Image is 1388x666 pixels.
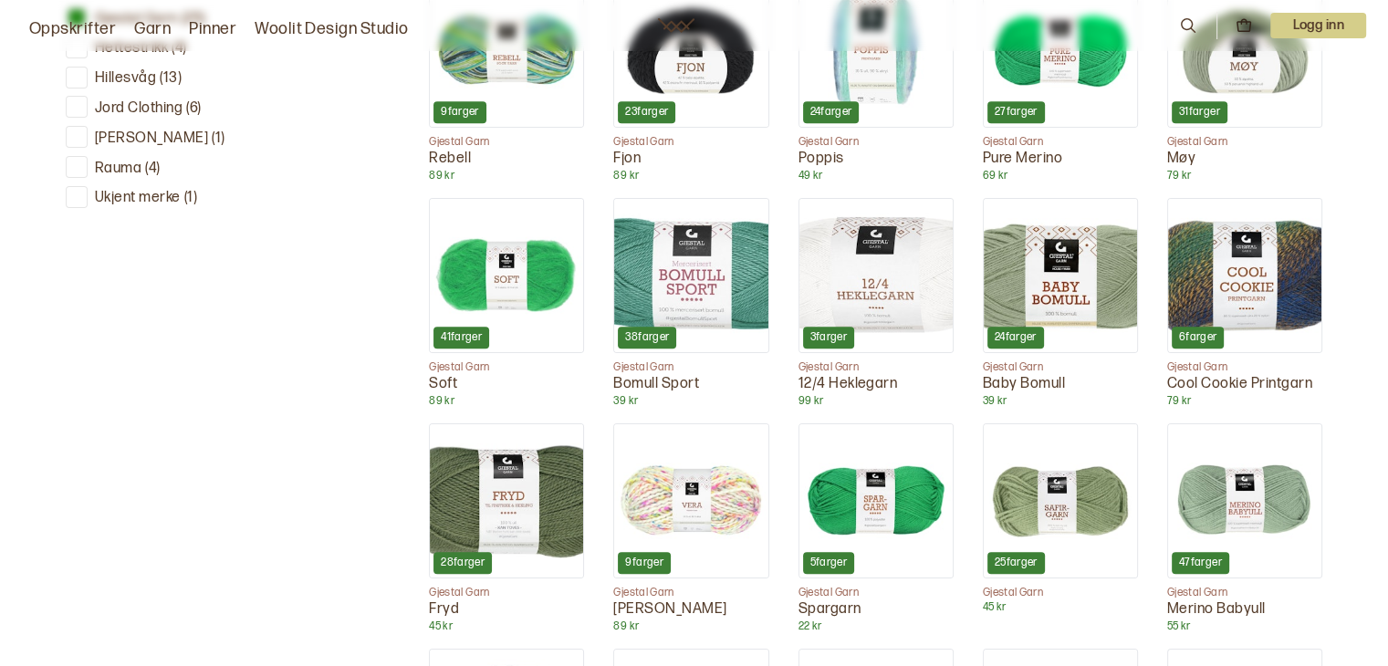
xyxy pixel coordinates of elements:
[429,198,584,409] a: Soft41fargerGjestal GarnSoft89 kr
[1167,394,1322,409] p: 79 kr
[798,375,954,394] p: 12/4 Heklegarn
[614,199,767,352] img: Bomull Sport
[613,360,768,375] p: Gjestal Garn
[429,375,584,394] p: Soft
[995,330,1037,345] p: 24 farger
[995,556,1038,570] p: 25 farger
[810,330,848,345] p: 3 farger
[1167,619,1322,634] p: 55 kr
[1167,586,1322,600] p: Gjestal Garn
[798,169,954,183] p: 49 kr
[1167,135,1322,150] p: Gjestal Garn
[95,99,183,119] p: Jord Clothing
[429,169,584,183] p: 89 kr
[613,586,768,600] p: Gjestal Garn
[614,424,767,578] img: Vera
[95,189,181,208] p: Ukjent merke
[429,360,584,375] p: Gjestal Garn
[625,556,663,570] p: 9 farger
[1270,13,1366,38] p: Logg inn
[613,135,768,150] p: Gjestal Garn
[1167,198,1322,409] a: Cool Cookie Printgarn6fargerGjestal GarnCool Cookie Printgarn79 kr
[613,619,768,634] p: 89 kr
[1179,105,1220,120] p: 31 farger
[429,600,584,619] p: Fryd
[1179,330,1217,345] p: 6 farger
[95,69,156,88] p: Hillesvåg
[186,99,201,119] p: ( 6 )
[430,199,583,352] img: Soft
[798,619,954,634] p: 22 kr
[429,150,584,169] p: Rebell
[441,330,482,345] p: 41 farger
[798,394,954,409] p: 99 kr
[798,586,954,600] p: Gjestal Garn
[1167,360,1322,375] p: Gjestal Garn
[798,198,954,409] a: 12/4 Heklegarn3fargerGjestal Garn12/4 Heklegarn99 kr
[429,586,584,600] p: Gjestal Garn
[1167,423,1322,634] a: Merino Babyull47fargerGjestal GarnMerino Babyull55 kr
[983,423,1138,615] a: 25fargerGjestal Garn45 kr
[983,135,1138,150] p: Gjestal Garn
[160,69,182,88] p: ( 13 )
[799,199,953,352] img: 12/4 Heklegarn
[613,198,768,409] a: Bomull Sport38fargerGjestal GarnBomull Sport39 kr
[613,150,768,169] p: Fjon
[810,556,848,570] p: 5 farger
[799,424,953,578] img: Spargarn
[429,135,584,150] p: Gjestal Garn
[613,600,768,619] p: [PERSON_NAME]
[29,16,116,42] a: Oppskrifter
[1168,424,1321,578] img: Merino Babyull
[189,16,236,42] a: Pinner
[625,330,669,345] p: 38 farger
[145,160,160,179] p: ( 4 )
[798,135,954,150] p: Gjestal Garn
[983,360,1138,375] p: Gjestal Garn
[1179,556,1222,570] p: 47 farger
[255,16,409,42] a: Woolit Design Studio
[134,16,171,42] a: Garn
[1167,375,1322,394] p: Cool Cookie Printgarn
[983,375,1138,394] p: Baby Bomull
[983,150,1138,169] p: Pure Merino
[995,105,1038,120] p: 27 farger
[983,169,1138,183] p: 69 kr
[798,600,954,619] p: Spargarn
[613,394,768,409] p: 39 kr
[1270,13,1366,38] button: User dropdown
[983,394,1138,409] p: 39 kr
[983,586,1138,600] p: Gjestal Garn
[613,423,768,634] a: Vera9fargerGjestal Garn[PERSON_NAME]89 kr
[441,556,485,570] p: 28 farger
[429,394,584,409] p: 89 kr
[984,199,1137,352] img: Baby Bomull
[429,423,584,634] a: Fryd28fargerGjestal GarnFryd45 kr
[810,105,852,120] p: 24 farger
[983,198,1138,409] a: Baby Bomull24fargerGjestal GarnBaby Bomull39 kr
[625,105,668,120] p: 23 farger
[95,130,208,149] p: [PERSON_NAME]
[1167,150,1322,169] p: Møy
[429,619,584,634] p: 45 kr
[798,150,954,169] p: Poppis
[441,105,479,120] p: 9 farger
[212,130,224,149] p: ( 1 )
[613,375,768,394] p: Bomull Sport
[1167,169,1322,183] p: 79 kr
[1168,199,1321,352] img: Cool Cookie Printgarn
[430,424,583,578] img: Fryd
[798,423,954,634] a: Spargarn5fargerGjestal GarnSpargarn22 kr
[95,160,141,179] p: Rauma
[613,169,768,183] p: 89 kr
[658,18,694,33] a: Woolit
[184,189,197,208] p: ( 1 )
[983,600,1138,615] p: 45 kr
[1167,600,1322,619] p: Merino Babyull
[798,360,954,375] p: Gjestal Garn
